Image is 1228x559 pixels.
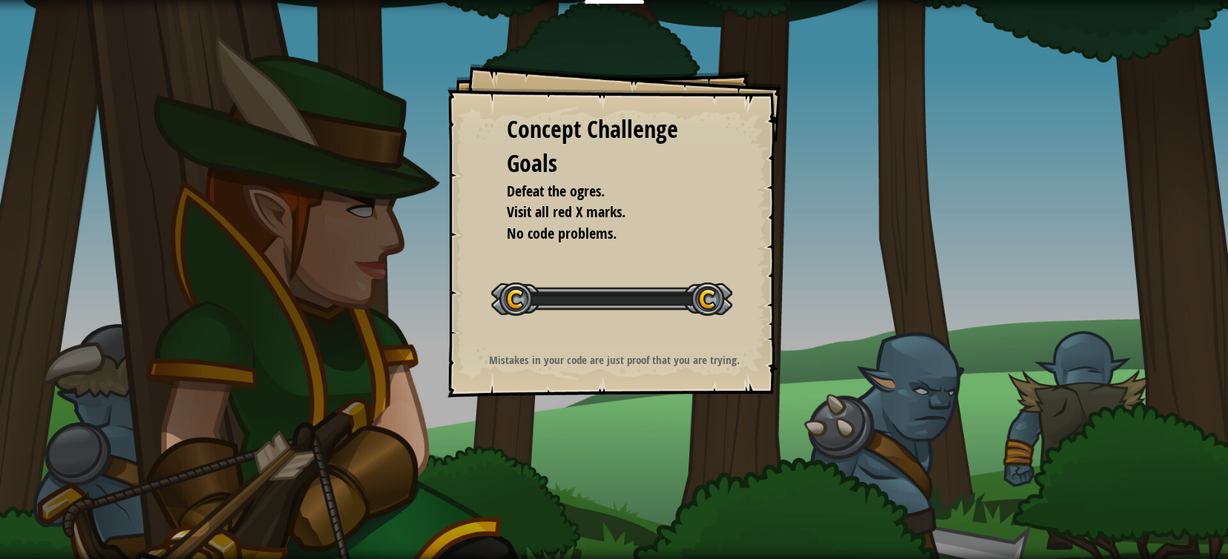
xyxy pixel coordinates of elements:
[488,181,718,202] li: Defeat the ogres.
[507,181,605,201] span: Defeat the ogres.
[507,223,617,243] span: No code problems.
[488,223,718,245] li: No code problems.
[489,352,740,368] strong: Mistakes in your code are just proof that you are trying.
[488,202,718,223] li: Visit all red X marks.
[507,113,722,180] div: Concept Challenge Goals
[507,202,626,222] span: Visit all red X marks.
